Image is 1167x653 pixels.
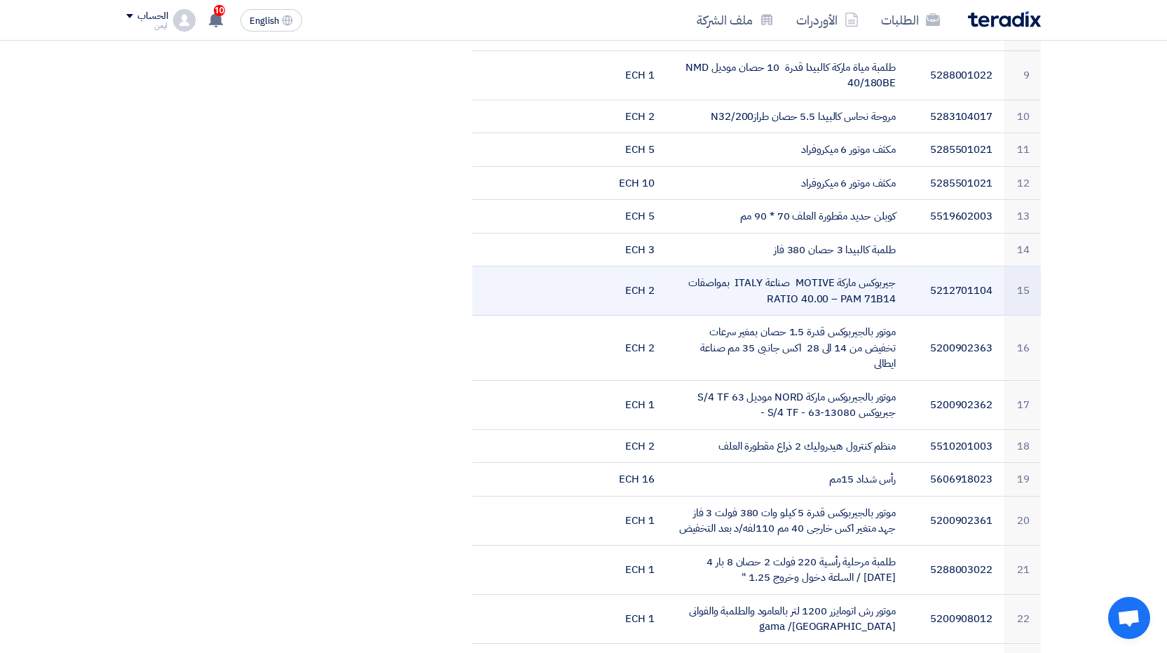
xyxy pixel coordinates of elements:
[666,200,908,234] td: كوبلن حديد مقطورة العلف 70 * 90 مم
[240,9,302,32] button: English
[666,463,908,497] td: رأس شداد 15مم
[1004,166,1041,200] td: 12
[569,267,666,316] td: 2 ECH
[1004,545,1041,594] td: 21
[126,22,168,29] div: ايمن
[1004,133,1041,167] td: 11
[666,496,908,545] td: موتور بالجيربوكس قدرة 5 كيلو وات 380 فولت 3 فاز جهد متغير اكس خارجى 40 مم 110لفه/د بعد التخفيض
[907,496,1004,545] td: 5200902361
[666,594,908,643] td: موتور رش اتومايزر 1200 لتر بالعامود والطلمبة والفوانى gama /[GEOGRAPHIC_DATA]
[1004,233,1041,267] td: 14
[569,100,666,133] td: 2 ECH
[666,267,908,316] td: جيربوكس ماركة MOTIVE صناعة ITALY بمواصفات RATIO 40.00 – PAM 71B14
[907,200,1004,234] td: 5519602003
[569,496,666,545] td: 1 ECH
[666,316,908,381] td: موتور بالجيربوكس قدرة 1.5 حصان بمغير سرعات تخفيض من 14 الى 28 اكس جانبى 35 مم صناعة ايطالى
[1004,100,1041,133] td: 10
[907,316,1004,381] td: 5200902363
[666,51,908,100] td: طلمبة مياة ماركة كالبيدا قدرة 10 حصان موديل NMD 40/180BE
[1004,316,1041,381] td: 16
[569,51,666,100] td: 1 ECH
[569,316,666,381] td: 2 ECH
[907,51,1004,100] td: 5288001022
[569,463,666,497] td: 16 ECH
[666,233,908,267] td: طلمبة كالبيدا 3 حصان 380 فاز
[666,166,908,200] td: مكثف موتور 6 ميكروفراد
[666,429,908,463] td: منظم كنترول هيدروليك 2 ذراع مقطورة العلف
[1004,594,1041,643] td: 22
[666,380,908,429] td: موتور بالجيربوكس ماركة NORD موديل 63 S/4 TF جبريوكس 13080-63 - S/4 TF -
[907,463,1004,497] td: 5606918023
[1108,597,1150,639] a: دردشة مفتوحة
[685,4,785,36] a: ملف الشركة
[1004,463,1041,497] td: 19
[1004,380,1041,429] td: 17
[907,100,1004,133] td: 5283104017
[666,133,908,167] td: مكثف موتور 6 ميكروفراد
[569,233,666,267] td: 3 ECH
[569,133,666,167] td: 5 ECH
[907,267,1004,316] td: 5212701104
[214,5,225,16] span: 10
[1004,51,1041,100] td: 9
[569,429,666,463] td: 2 ECH
[907,545,1004,594] td: 5288003022
[666,545,908,594] td: طلمبة مرحلية رأسية 220 فولت 2 حصان 8 بار 4 [DATE] / الساعة دخول وخروج 1.25 "
[785,4,870,36] a: الأوردرات
[870,4,951,36] a: الطلبات
[1004,200,1041,234] td: 13
[907,429,1004,463] td: 5510201003
[569,545,666,594] td: 1 ECH
[250,16,279,26] span: English
[1004,429,1041,463] td: 18
[907,133,1004,167] td: 5285501021
[968,11,1041,27] img: Teradix logo
[569,166,666,200] td: 10 ECH
[137,11,168,22] div: الحساب
[1004,267,1041,316] td: 15
[569,200,666,234] td: 5 ECH
[666,100,908,133] td: مروحة نحاس كالبيدا 5.5 حصان طرازN32/200
[1004,496,1041,545] td: 20
[173,9,196,32] img: profile_test.png
[569,380,666,429] td: 1 ECH
[907,594,1004,643] td: 5200908012
[907,380,1004,429] td: 5200902362
[569,594,666,643] td: 1 ECH
[907,166,1004,200] td: 5285501021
